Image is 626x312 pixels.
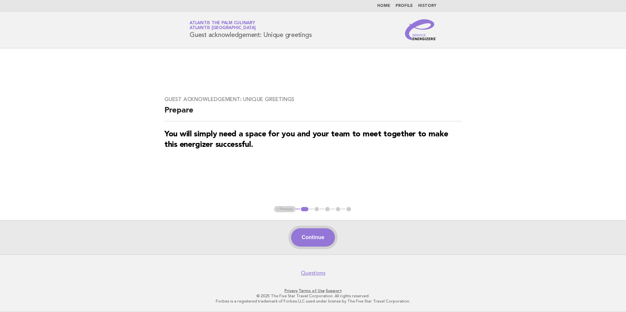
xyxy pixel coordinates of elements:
[113,299,513,304] p: Forbes is a registered trademark of Forbes LLC used under license by The Five Star Travel Corpora...
[326,288,342,293] a: Support
[285,288,298,293] a: Privacy
[190,21,256,30] a: Atlantis The Palm CulinaryAtlantis [GEOGRAPHIC_DATA]
[113,293,513,299] p: © 2025 The Five Star Travel Corporation. All rights reserved.
[190,26,256,30] span: Atlantis [GEOGRAPHIC_DATA]
[164,130,448,149] strong: You will simply need a space for you and your team to meet together to make this energizer succes...
[405,19,436,40] img: Service Energizers
[418,4,436,8] a: History
[396,4,413,8] a: Profile
[113,288,513,293] p: · ·
[300,206,309,213] button: 1
[164,96,462,103] h3: Guest acknowledgement: Unique greetings
[299,288,325,293] a: Terms of Use
[377,4,390,8] a: Home
[190,21,312,38] h1: Guest acknowledgement: Unique greetings
[301,270,325,276] a: Questions
[164,105,462,121] h2: Prepare
[291,228,335,247] button: Continue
